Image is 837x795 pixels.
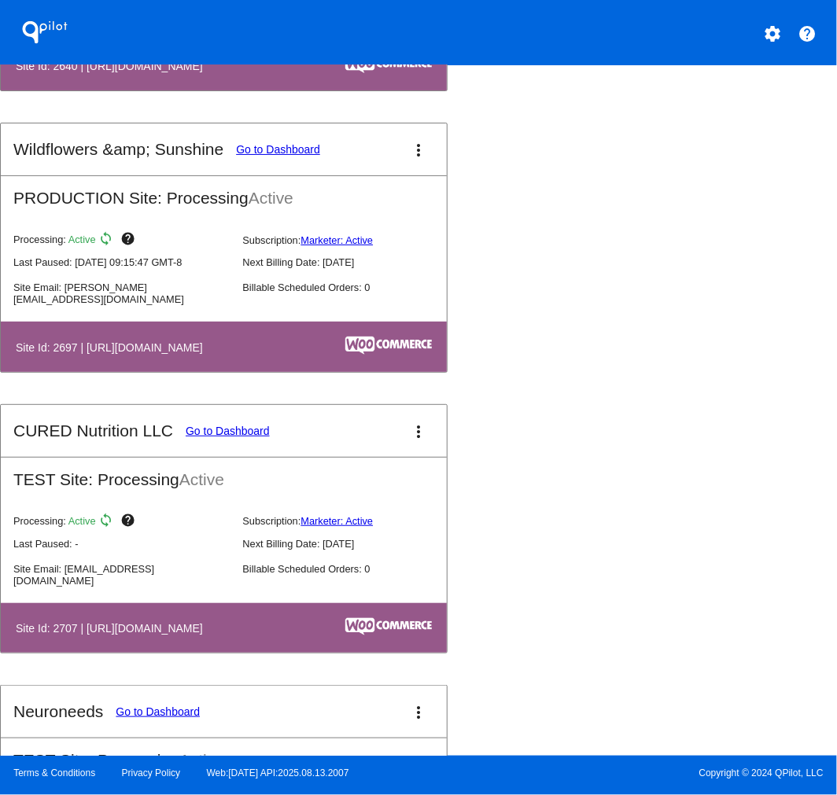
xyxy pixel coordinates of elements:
p: Billable Scheduled Orders: 0 [242,563,459,575]
a: Terms & Conditions [13,767,95,778]
p: Last Paused: [DATE] 09:15:47 GMT-8 [13,256,230,268]
mat-icon: more_vert [409,422,428,441]
p: Billable Scheduled Orders: 0 [242,282,459,293]
mat-icon: more_vert [409,141,428,160]
img: c53aa0e5-ae75-48aa-9bee-956650975ee5 [345,337,432,354]
span: Active [179,751,224,769]
mat-icon: help [120,231,139,250]
mat-icon: sync [98,231,117,250]
span: Active [249,189,293,207]
img: c53aa0e5-ae75-48aa-9bee-956650975ee5 [345,618,432,635]
h2: PRODUCTION Site: Processing [1,176,447,208]
p: Last Paused: - [13,538,230,550]
p: Processing: [13,513,230,532]
a: Go to Dashboard [186,425,270,437]
p: Site Email: [EMAIL_ADDRESS][DOMAIN_NAME] [13,563,230,587]
span: Active [68,234,96,246]
a: Web:[DATE] API:2025.08.13.2007 [207,767,349,778]
mat-icon: help [798,24,817,43]
h1: QPilot [13,17,76,48]
a: Go to Dashboard [116,705,200,718]
p: Subscription: [242,234,459,246]
a: Marketer: Active [301,234,373,246]
p: Next Billing Date: [DATE] [242,538,459,550]
p: Subscription: [242,515,459,527]
mat-icon: settings [763,24,782,43]
h2: Wildflowers &amp; Sunshine [13,140,223,159]
h2: TEST Site: Processing [1,738,447,770]
a: Go to Dashboard [236,143,320,156]
h2: Neuroneeds [13,702,103,721]
h2: CURED Nutrition LLC [13,421,173,440]
mat-icon: more_vert [409,703,428,722]
span: Active [179,470,224,488]
h4: Site Id: 2707 | [URL][DOMAIN_NAME] [16,622,211,635]
mat-icon: sync [98,513,117,532]
h4: Site Id: 2640 | [URL][DOMAIN_NAME] [16,60,211,72]
h2: TEST Site: Processing [1,458,447,489]
a: Privacy Policy [122,767,181,778]
mat-icon: help [120,513,139,532]
a: Marketer: Active [301,515,373,527]
span: Copyright © 2024 QPilot, LLC [432,767,824,778]
p: Site Email: [PERSON_NAME][EMAIL_ADDRESS][DOMAIN_NAME] [13,282,230,305]
h4: Site Id: 2697 | [URL][DOMAIN_NAME] [16,341,211,354]
p: Processing: [13,231,230,250]
span: Active [68,515,96,527]
p: Next Billing Date: [DATE] [242,256,459,268]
